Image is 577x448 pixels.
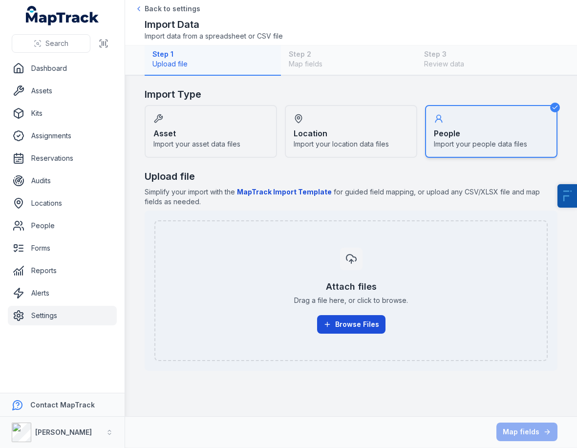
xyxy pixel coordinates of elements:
[152,59,273,69] span: Upload file
[45,39,68,48] span: Search
[8,283,117,303] a: Alerts
[153,139,240,149] span: Import your asset data files
[145,187,557,207] span: Simplify your import with the for guided field mapping, or upload any CSV/XLSX file and map field...
[8,171,117,191] a: Audits
[8,81,117,101] a: Assets
[294,296,408,305] span: Drag a file here, or click to browse.
[434,139,527,149] span: Import your people data files
[8,104,117,123] a: Kits
[145,18,283,31] h2: Import Data
[135,4,200,14] a: Back to settings
[8,261,117,280] a: Reports
[237,188,332,196] b: MapTrack Import Template
[8,126,117,146] a: Assignments
[153,128,176,139] strong: Asset
[8,238,117,258] a: Forms
[8,216,117,235] a: People
[434,128,460,139] strong: People
[8,149,117,168] a: Reservations
[317,315,385,334] button: Browse Files
[145,45,281,76] button: Step 1Upload file
[35,428,92,436] strong: [PERSON_NAME]
[26,6,99,25] a: MapTrack
[30,401,95,409] strong: Contact MapTrack
[145,4,200,14] span: Back to settings
[8,306,117,325] a: Settings
[145,170,557,183] h2: Upload file
[294,139,389,149] span: Import your location data files
[8,59,117,78] a: Dashboard
[12,34,90,53] button: Search
[326,280,377,294] h3: Attach files
[145,87,557,101] h2: Import Type
[145,31,283,41] span: Import data from a spreadsheet or CSV file
[294,128,327,139] strong: Location
[152,49,273,59] strong: Step 1
[8,193,117,213] a: Locations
